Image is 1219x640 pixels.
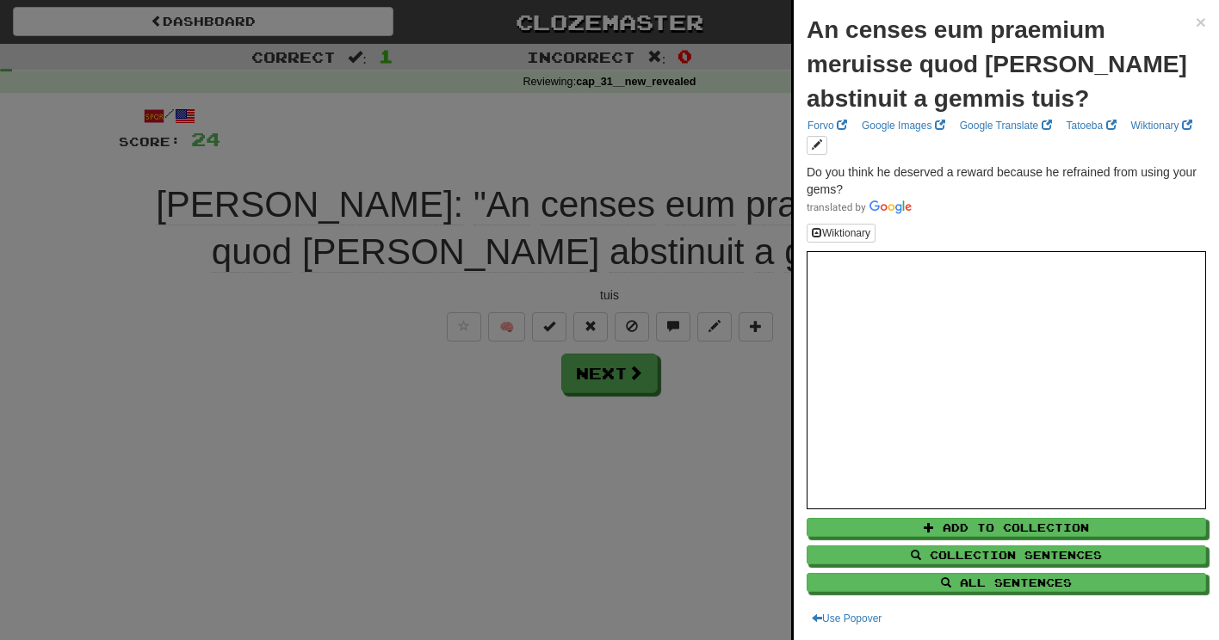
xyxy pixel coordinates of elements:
button: edit links [807,136,827,155]
button: Close [1196,13,1206,31]
a: Wiktionary [1126,116,1197,135]
button: All Sentences [807,573,1206,592]
a: Forvo [802,116,852,135]
a: Tatoeba [1061,116,1122,135]
button: Add to Collection [807,518,1206,537]
span: Do you think he deserved a reward because he refrained from using your gems? [807,165,1197,196]
img: Color short [807,200,912,214]
a: Google Images [857,116,950,135]
span: × [1196,12,1206,32]
button: Collection Sentences [807,545,1206,564]
button: Use Popover [807,609,887,628]
button: Wiktionary [807,224,876,243]
strong: An censes eum praemium meruisse quod [PERSON_NAME] abstinuit a gemmis tuis? [807,16,1187,112]
a: Google Translate [955,116,1057,135]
